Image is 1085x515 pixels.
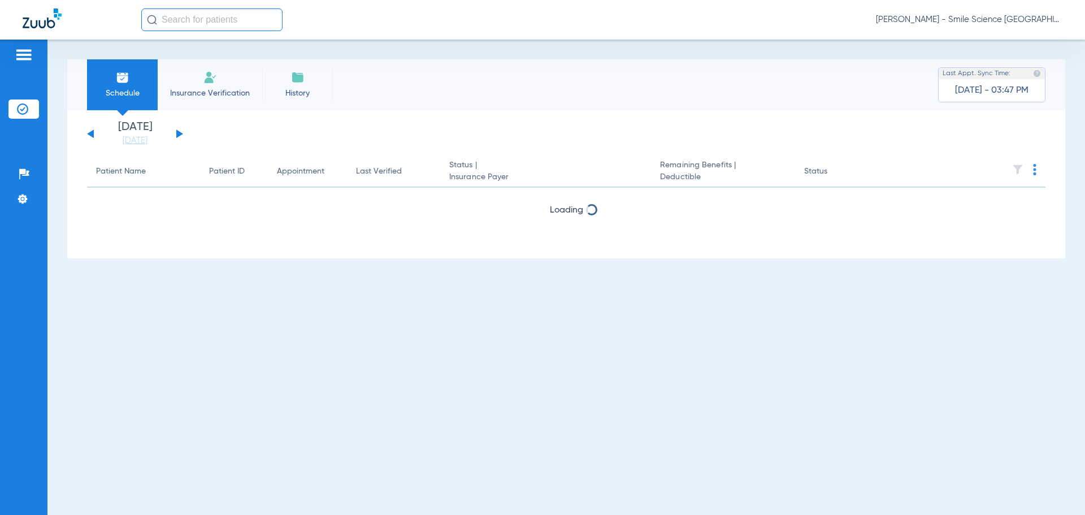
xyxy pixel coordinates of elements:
th: Status [795,156,871,188]
img: Schedule [116,71,129,84]
img: hamburger-icon [15,48,33,62]
span: Insurance Verification [166,88,254,99]
img: Zuub Logo [23,8,62,28]
th: Status | [440,156,651,188]
span: Schedule [96,88,149,99]
div: Patient ID [209,166,245,178]
span: Insurance Payer [449,171,642,183]
span: Deductible [660,171,785,183]
img: Manual Insurance Verification [203,71,217,84]
img: last sync help info [1033,70,1041,77]
div: Last Verified [356,166,431,178]
img: Search Icon [147,15,157,25]
span: Last Appt. Sync Time: [943,68,1010,79]
img: filter.svg [1012,164,1023,175]
input: Search for patients [141,8,283,31]
th: Remaining Benefits | [651,156,795,188]
div: Patient ID [209,166,259,178]
span: Loading [550,206,583,215]
div: Patient Name [96,166,191,178]
div: Appointment [277,166,338,178]
a: [DATE] [101,135,169,146]
img: group-dot-blue.svg [1033,164,1036,175]
span: [PERSON_NAME] - Smile Science [GEOGRAPHIC_DATA] [876,14,1062,25]
iframe: Chat Widget [1028,461,1085,515]
img: History [291,71,305,84]
div: Appointment [277,166,324,178]
li: [DATE] [101,122,169,146]
div: Last Verified [356,166,402,178]
span: History [271,88,324,99]
span: [DATE] - 03:47 PM [955,85,1028,96]
div: Patient Name [96,166,146,178]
